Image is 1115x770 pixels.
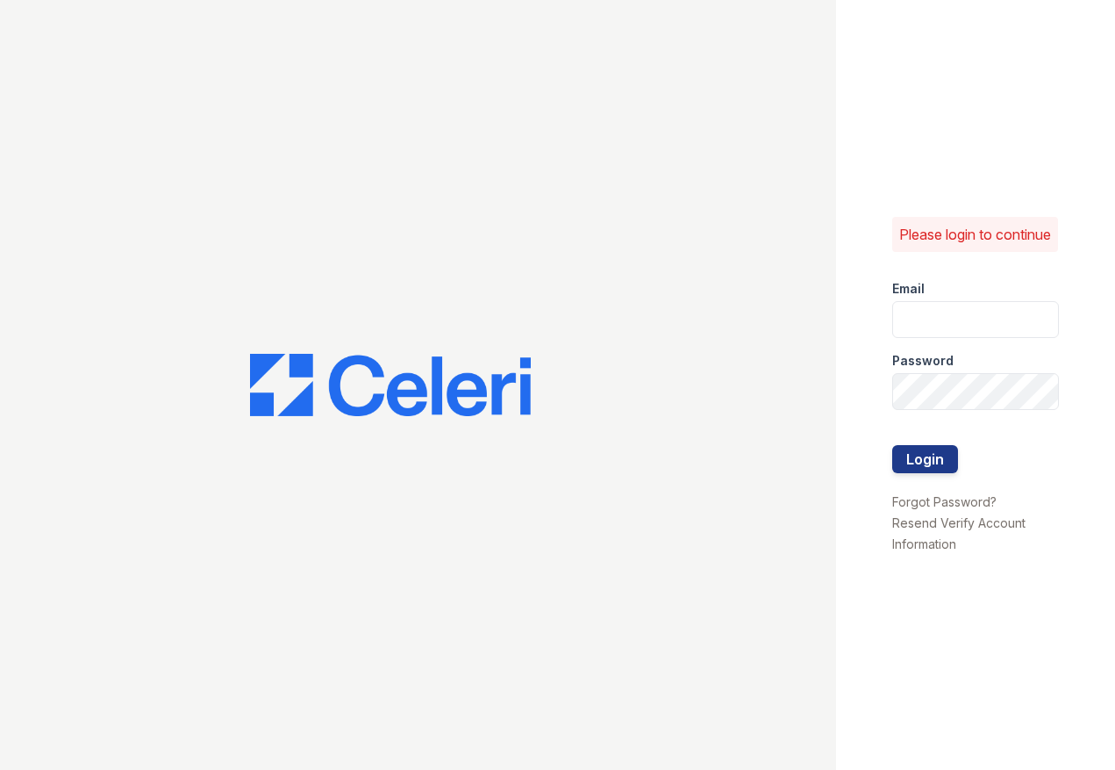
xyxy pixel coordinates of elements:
[250,354,531,417] img: CE_Logo_Blue-a8612792a0a2168367f1c8372b55b34899dd931a85d93a1a3d3e32e68fde9ad4.png
[892,280,925,298] label: Email
[892,445,958,473] button: Login
[892,352,954,370] label: Password
[892,494,997,509] a: Forgot Password?
[892,515,1026,551] a: Resend Verify Account Information
[899,224,1051,245] p: Please login to continue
